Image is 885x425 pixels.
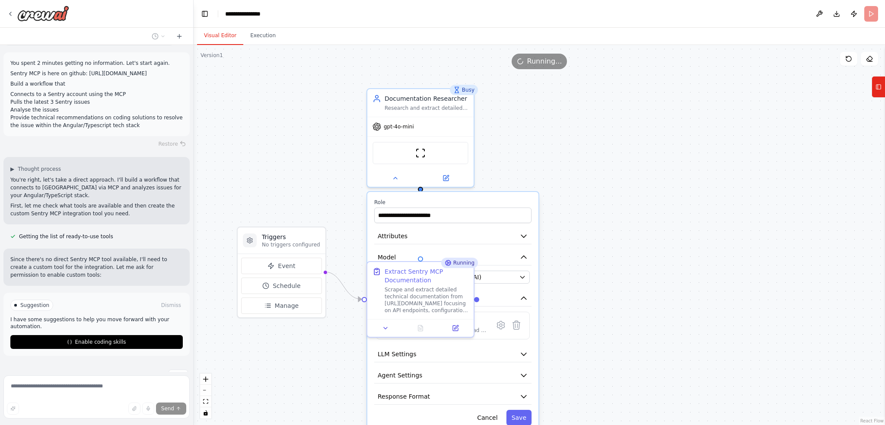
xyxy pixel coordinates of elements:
div: Extract Sentry MCP Documentation [385,267,468,284]
span: gpt-4o-mini [384,123,414,130]
div: Research and extract detailed technical documentation about the Sentry MCP (Model Context Protoco... [385,105,468,112]
button: Start a new chat [172,31,186,42]
span: Getting the list of ready-to-use tools [19,233,113,240]
p: Since there's no direct Sentry MCP tool available, I'll need to create a custom tool for the inte... [10,256,183,279]
button: toggle interactivity [200,407,211,419]
span: Attributes [378,232,407,240]
li: Analyse the issues [10,106,183,114]
span: Schedule [273,281,300,290]
p: You're right, let's take a direct approach. I'll build a workflow that connects to [GEOGRAPHIC_DA... [10,176,183,199]
button: Upload files [128,403,140,415]
button: ▶Thought process [10,166,61,173]
button: Configure tool [493,317,509,333]
p: First, let me check what tools are available and then create the custom Sentry MCP integration to... [10,202,183,217]
button: Event [241,258,322,274]
button: Manage [241,297,322,314]
li: Connects to a Sentry account using the MCP [10,90,183,98]
button: Improve this prompt [7,403,19,415]
button: fit view [200,396,211,407]
button: Stop the agent work [169,370,188,383]
span: LLM Settings [378,350,417,358]
span: Suggestion [20,302,49,309]
div: RunningExtract Sentry MCP DocumentationScrape and extract detailed technical documentation from [... [366,261,474,338]
button: Response Format [374,389,532,405]
button: Visual Editor [197,27,243,45]
p: No triggers configured [262,241,320,248]
a: React Flow attribution [860,419,884,423]
p: Sentry MCP is here on github: [URL][DOMAIN_NAME] [10,70,183,77]
button: Attributes [374,228,532,244]
div: Scrape and extract detailed technical documentation from [URL][DOMAIN_NAME] focusing on API endpo... [385,286,468,314]
div: TriggersNo triggers configuredEventScheduleManage [237,227,326,318]
span: Thought process [18,166,61,173]
div: Documentation Researcher [385,94,468,103]
span: Agent Settings [378,371,422,380]
button: Hide left sidebar [199,8,211,20]
span: Response Format [378,392,430,401]
span: Manage [275,301,299,310]
label: Role [374,199,532,206]
button: Agent Settings [374,367,532,383]
p: Build a workflow that [10,80,183,88]
nav: breadcrumb [225,10,268,18]
span: ▶ [10,166,14,173]
button: Execution [243,27,283,45]
div: React Flow controls [200,374,211,419]
button: Open in side panel [421,173,470,183]
button: Schedule [241,278,322,294]
span: Running... [527,56,562,67]
button: zoom out [200,385,211,396]
div: BusyDocumentation ResearcherResearch and extract detailed technical documentation about the Sentr... [366,88,474,188]
img: Logo [17,6,69,21]
g: Edge from triggers to 3ca0d0ab-ee51-4140-99cc-e5e208f6f000 [325,268,361,304]
div: Version 1 [201,52,223,59]
h3: Triggers [262,233,320,241]
button: zoom in [200,374,211,385]
span: Event [278,262,295,270]
button: Click to speak your automation idea [142,403,154,415]
li: Pulls the latest 3 Sentry issues [10,98,183,106]
button: Delete tool [509,317,524,333]
div: Busy [450,85,478,95]
button: Model [374,249,532,265]
p: You spent 2 minutes getting no information. Let's start again. [10,59,183,67]
span: Enable coding skills [75,339,126,345]
p: I have some suggestions to help you move forward with your automation. [10,316,183,330]
span: Send [161,405,174,412]
button: Switch to previous chat [148,31,169,42]
img: ScrapeWebsiteTool [415,148,426,158]
button: Dismiss [159,301,183,310]
span: Model [378,253,396,262]
button: Open in side panel [440,323,470,333]
li: Provide technical recommendations on coding solutions to resolve the issue within the Angular/Typ... [10,114,183,129]
button: Enable coding skills [10,335,183,349]
button: No output available [402,323,439,333]
button: LLM Settings [374,346,532,362]
button: Send [156,403,186,415]
div: Running [441,258,478,268]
